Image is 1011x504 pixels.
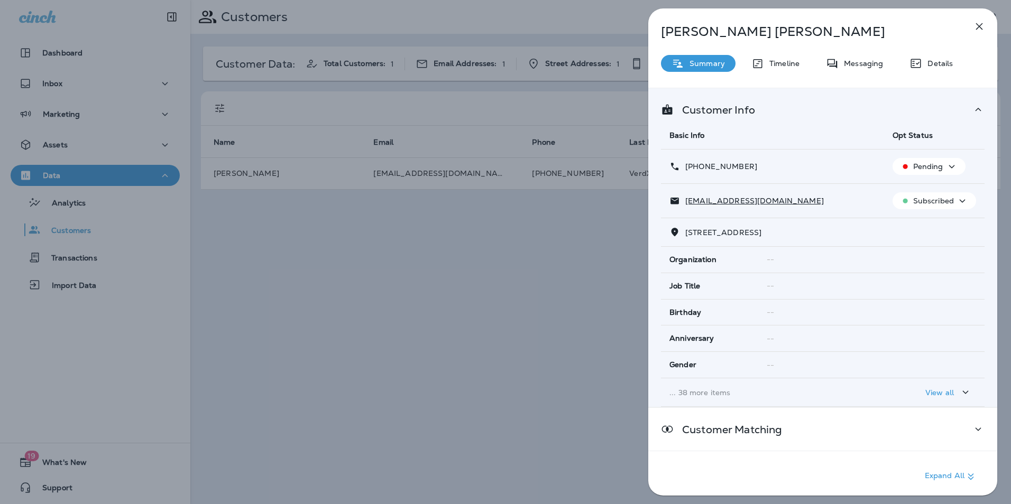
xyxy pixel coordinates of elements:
[893,158,966,175] button: Pending
[669,360,696,369] span: Gender
[913,197,954,205] p: Subscribed
[925,388,954,397] p: View all
[674,425,782,434] p: Customer Matching
[913,162,943,171] p: Pending
[921,382,976,402] button: View all
[680,162,757,171] p: [PHONE_NUMBER]
[893,192,976,209] button: Subscribed
[922,59,953,68] p: Details
[674,106,755,114] p: Customer Info
[767,255,774,264] span: --
[680,197,824,205] p: [EMAIL_ADDRESS][DOMAIN_NAME]
[669,282,700,291] span: Job Title
[661,24,950,39] p: [PERSON_NAME] [PERSON_NAME]
[925,470,977,483] p: Expand All
[767,360,774,370] span: --
[685,228,761,237] span: [STREET_ADDRESS]
[669,388,876,397] p: ... 38 more items
[767,334,774,343] span: --
[893,130,933,140] span: Opt Status
[921,467,981,486] button: Expand All
[767,281,774,291] span: --
[669,308,701,317] span: Birthday
[669,334,714,343] span: Anniversary
[839,59,883,68] p: Messaging
[669,255,716,264] span: Organization
[669,130,704,140] span: Basic Info
[767,307,774,317] span: --
[764,59,799,68] p: Timeline
[684,59,725,68] p: Summary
